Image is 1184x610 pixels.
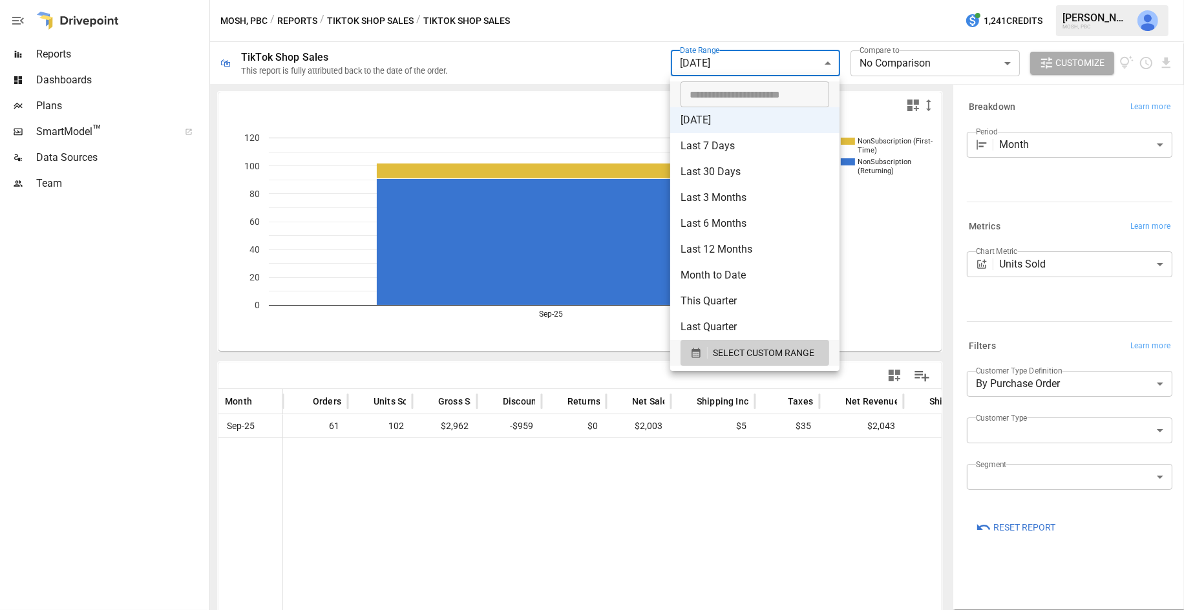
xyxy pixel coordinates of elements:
li: Last Quarter [670,314,840,340]
li: Last 6 Months [670,211,840,237]
li: Last 12 Months [670,237,840,262]
span: SELECT CUSTOM RANGE [713,345,814,361]
li: [DATE] [670,107,840,133]
li: Last 30 Days [670,159,840,185]
li: Last 7 Days [670,133,840,159]
button: SELECT CUSTOM RANGE [681,340,829,366]
li: This Quarter [670,288,840,314]
li: Last 3 Months [670,185,840,211]
li: Month to Date [670,262,840,288]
